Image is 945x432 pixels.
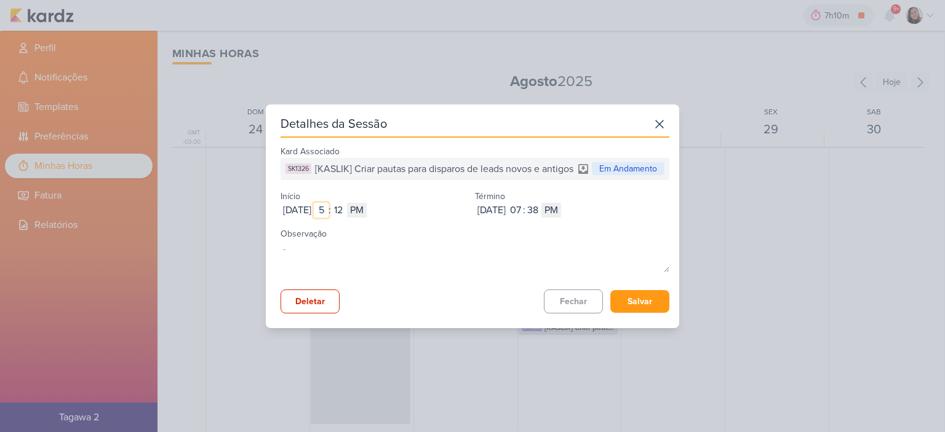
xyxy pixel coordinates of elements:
[281,146,340,157] label: Kard Associado
[475,191,505,202] label: Término
[281,116,387,133] div: Detalhes da Sessão
[281,229,327,239] label: Observação
[592,162,664,175] div: Em Andamento
[281,191,300,202] label: Início
[285,163,311,174] div: SK1326
[523,203,525,218] div: :
[315,162,573,176] span: [KASLIK] Criar pautas para disparos de leads novos e antigos
[329,203,331,218] div: :
[610,290,669,313] button: Salvar
[544,289,603,313] button: Fechar
[281,289,340,313] button: Deletar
